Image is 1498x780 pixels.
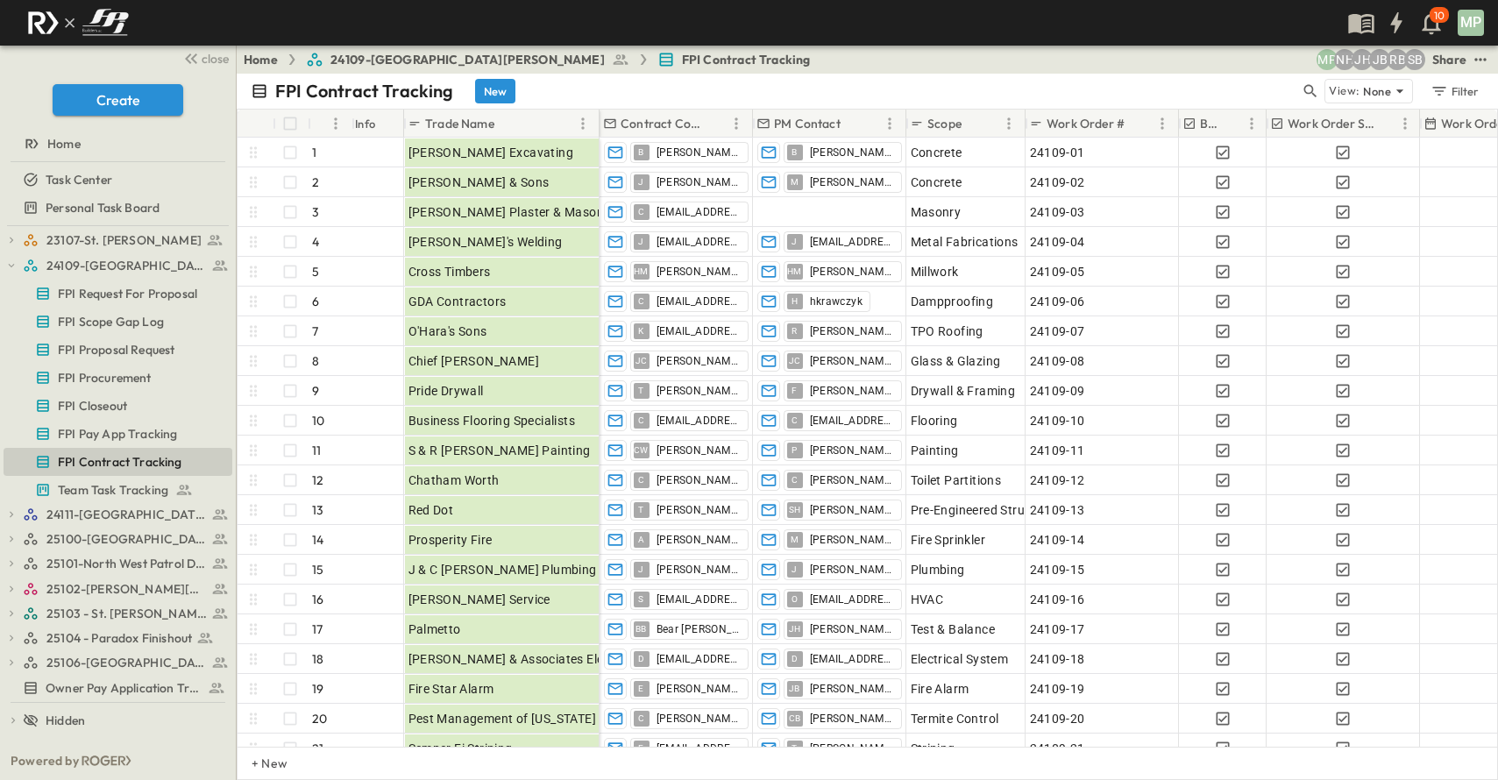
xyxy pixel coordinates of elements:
[911,442,959,459] span: Painting
[408,293,507,310] span: GDA Contractors
[46,555,207,572] span: 25101-North West Patrol Division
[408,740,513,757] span: Semper Fi Striping
[879,113,900,134] button: Menu
[4,252,232,280] div: 24109-St. Teresa of Calcutta Parish Halltest
[1152,113,1173,134] button: Menu
[312,561,323,578] p: 15
[4,336,232,364] div: FPI Proposal Requesttest
[312,263,319,280] p: 5
[1030,740,1085,757] span: 24109-21
[638,241,643,242] span: J
[46,629,192,647] span: 25104 - Paradox Finishout
[911,680,969,698] span: Fire Alarm
[911,561,965,578] span: Plumbing
[1128,114,1147,133] button: Sort
[325,113,346,134] button: Menu
[4,550,232,578] div: 25101-North West Patrol Divisiontest
[4,476,232,504] div: Team Task Trackingtest
[1030,472,1085,489] span: 24109-12
[312,144,316,161] p: 1
[810,235,894,249] span: [EMAIL_ADDRESS][DOMAIN_NAME]
[657,682,741,696] span: [PERSON_NAME][EMAIL_ADDRESS][DOMAIN_NAME]
[638,599,643,599] span: S
[789,688,800,689] span: JB
[4,394,229,418] a: FPI Closeout
[312,650,323,668] p: 18
[911,650,1009,668] span: Electrical System
[657,741,741,755] span: [EMAIL_ADDRESS][DOMAIN_NAME]
[638,688,643,689] span: E
[4,194,232,222] div: Personal Task Boardtest
[312,740,323,757] p: 21
[23,577,229,601] a: 25102-Christ The Redeemer Anglican Church
[4,337,229,362] a: FPI Proposal Request
[810,265,894,279] span: [PERSON_NAME]
[46,605,207,622] span: 25103 - St. [PERSON_NAME] Phase 2
[408,591,550,608] span: [PERSON_NAME] Service
[58,481,168,499] span: Team Task Tracking
[657,205,741,219] span: [EMAIL_ADDRESS][DOMAIN_NAME]
[791,539,799,540] span: M
[1381,114,1400,133] button: Sort
[638,152,643,152] span: B
[927,115,962,132] p: Scope
[4,195,229,220] a: Personal Task Board
[312,233,319,251] p: 4
[706,114,726,133] button: Sort
[1434,9,1445,23] p: 10
[657,354,741,368] span: [PERSON_NAME]
[810,592,894,606] span: [EMAIL_ADDRESS][DOMAIN_NAME]
[965,114,984,133] button: Sort
[4,478,229,502] a: Team Task Tracking
[911,352,1001,370] span: Glass & Glazing
[635,628,647,629] span: BB
[312,174,319,191] p: 2
[657,712,741,726] span: [PERSON_NAME][EMAIL_ADDRESS][DOMAIN_NAME]
[789,718,801,719] span: CB
[911,293,994,310] span: Dampproofing
[408,620,461,638] span: Palmetto
[47,135,81,152] span: Home
[911,740,955,757] span: Striping
[810,414,894,428] span: [EMAIL_ADDRESS][DOMAIN_NAME]
[408,203,615,221] span: [PERSON_NAME] Plaster & Masonry
[911,382,1016,400] span: Drywall & Framing
[1030,710,1085,727] span: 24109-20
[308,110,351,138] div: #
[1030,620,1085,638] span: 24109-17
[4,364,232,392] div: FPI Procurementtest
[4,365,229,390] a: FPI Procurement
[810,354,894,368] span: [PERSON_NAME]
[657,443,741,457] span: [PERSON_NAME]
[638,658,644,659] span: D
[911,710,999,727] span: Termite Control
[792,599,798,599] span: O
[408,680,494,698] span: Fire Star Alarm
[621,115,703,132] p: Contract Contact
[572,113,593,134] button: Menu
[634,450,649,450] span: CW
[252,755,262,772] p: + New
[58,369,152,386] span: FPI Procurement
[657,324,741,338] span: [EMAIL_ADDRESS][DOMAIN_NAME]
[4,167,229,192] a: Task Center
[4,649,232,677] div: 25106-St. Andrews Parking Lottest
[792,390,797,391] span: F
[312,680,323,698] p: 19
[1423,79,1484,103] button: Filter
[244,51,278,68] a: Home
[408,174,550,191] span: [PERSON_NAME] & Sons
[4,676,229,700] a: Owner Pay Application Tracking
[23,650,229,675] a: 25106-St. Andrews Parking Lot
[312,412,324,429] p: 10
[657,622,741,636] span: Bear [PERSON_NAME]
[312,591,323,608] p: 16
[1030,263,1085,280] span: 24109-05
[789,628,801,629] span: JH
[408,263,491,280] span: Cross Timbers
[638,420,644,421] span: C
[4,575,232,603] div: 25102-Christ The Redeemer Anglican Churchtest
[911,203,962,221] span: Masonry
[1369,49,1390,70] div: Jeremiah Bailey (jbailey@fpibuilders.com)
